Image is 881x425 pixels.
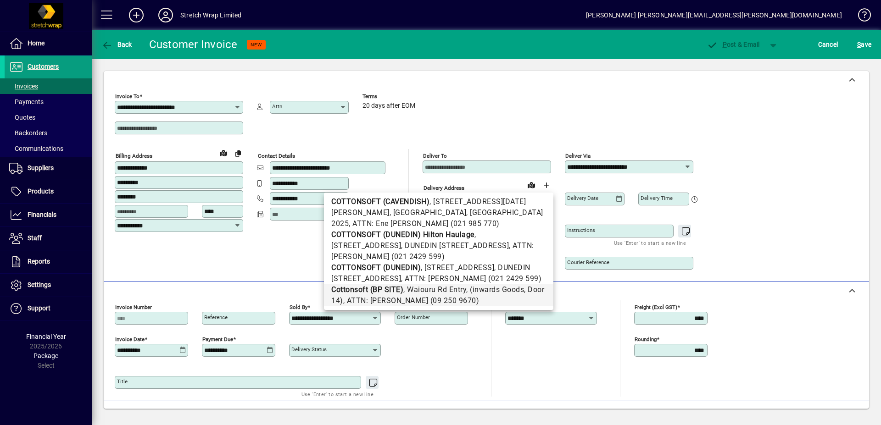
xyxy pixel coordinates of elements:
[331,230,474,239] b: COTTONSOFT (DUNEDIN) Hilton Haulage
[401,241,509,250] span: , DUNEDIN [STREET_ADDRESS]
[349,219,500,228] span: , ATTN: Ene [PERSON_NAME] (021 985 770)
[331,208,543,228] span: , [GEOGRAPHIC_DATA], [GEOGRAPHIC_DATA] 2025
[331,263,421,272] b: COTTONSOFT (DUNEDIN)
[331,197,429,206] b: COTTONSOFT (CAVENDISH)
[401,274,541,283] span: , ATTN: [PERSON_NAME] (021 2429 599)
[331,285,403,294] b: Cottonsoft (BP SITE)
[403,285,466,294] span: , Waiouru Rd Entry
[421,263,494,272] span: , [STREET_ADDRESS]
[343,296,480,305] span: , ATTN: [PERSON_NAME] (09 250 9670)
